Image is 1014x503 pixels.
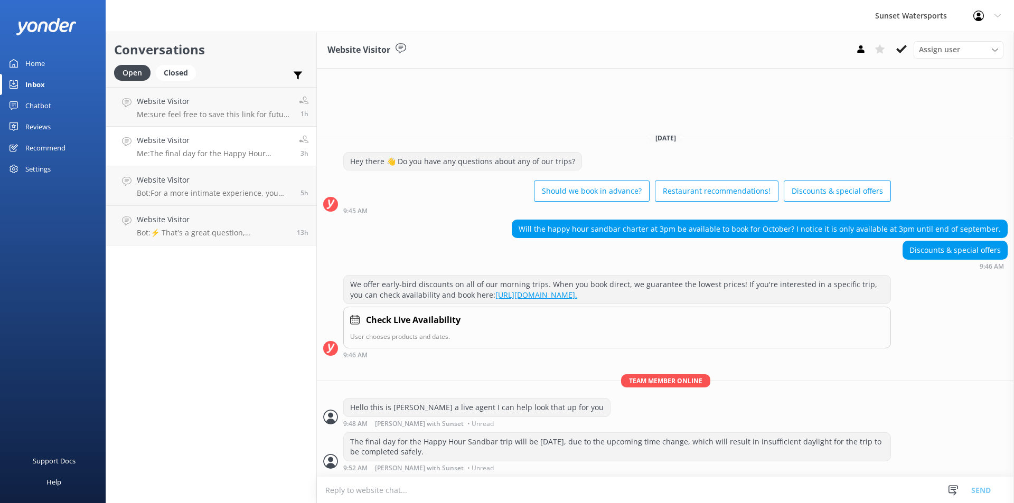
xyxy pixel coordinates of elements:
img: yonder-white-logo.png [16,18,77,35]
div: Settings [25,158,51,179]
p: Bot: For a more intimate experience, you might consider our 15ft Boston Whaler (Cozy Cruiser), wh... [137,188,293,198]
span: Sep 07 2025 10:40am (UTC -05:00) America/Cancun [301,109,308,118]
strong: 9:46 AM [343,352,368,358]
button: Should we book in advance? [534,181,650,202]
span: Sep 07 2025 08:52am (UTC -05:00) America/Cancun [301,149,308,158]
span: [DATE] [649,134,682,143]
div: The final day for the Happy Hour Sandbar trip will be [DATE], due to the upcoming time change, wh... [344,433,890,461]
strong: 9:52 AM [343,465,368,471]
div: Will the happy hour sandbar charter at 3pm be available to book for October? I notice it is only ... [512,220,1007,238]
div: Sep 07 2025 08:46am (UTC -05:00) America/Cancun [903,262,1008,270]
div: We offer early-bird discounts on all of our morning trips. When you book direct, we guarantee the... [344,276,890,303]
a: Website VisitorMe:sure feel free to save this link for future checkout specials [URL][DOMAIN_NAME]1h [106,87,316,127]
div: Help [46,471,61,492]
p: Me: sure feel free to save this link for future checkout specials [URL][DOMAIN_NAME] [137,110,291,119]
p: User chooses products and dates. [350,331,884,341]
span: Team member online [621,374,710,387]
a: [URL][DOMAIN_NAME]. [495,290,577,300]
span: [PERSON_NAME] with Sunset [375,465,464,471]
span: Sep 07 2025 06:42am (UTC -05:00) America/Cancun [301,188,308,197]
strong: 9:45 AM [343,208,368,214]
span: Sep 06 2025 10:30pm (UTC -05:00) America/Cancun [297,228,308,237]
div: Support Docs [33,450,76,471]
strong: 9:48 AM [343,421,368,427]
div: Hello this is [PERSON_NAME] a live agent I can help look that up for you [344,398,610,416]
div: Sep 07 2025 08:45am (UTC -05:00) America/Cancun [343,207,891,214]
a: Website VisitorBot:⚡ That's a great question, unfortunately I do not know the answer. I'm going t... [106,206,316,245]
div: Assign User [914,41,1003,58]
div: Hey there 👋 Do you have any questions about any of our trips? [344,153,581,170]
a: Website VisitorMe:The final day for the Happy Hour Sandbar trip will be [DATE], due to the upcomi... [106,127,316,166]
div: Inbox [25,74,45,95]
button: Restaurant recommendations! [655,181,778,202]
h4: Website Visitor [137,174,293,186]
a: Open [114,67,156,78]
div: Chatbot [25,95,51,116]
a: Website VisitorBot:For a more intimate experience, you might consider our 15ft Boston Whaler (Coz... [106,166,316,206]
div: Sep 07 2025 08:52am (UTC -05:00) America/Cancun [343,464,891,471]
span: • Unread [467,465,494,471]
div: Open [114,65,151,81]
span: • Unread [467,421,494,427]
div: Discounts & special offers [903,241,1007,259]
a: Closed [156,67,201,78]
button: Discounts & special offers [784,181,891,202]
p: Me: The final day for the Happy Hour Sandbar trip will be [DATE], due to the upcoming time change... [137,149,291,158]
div: Sep 07 2025 08:48am (UTC -05:00) America/Cancun [343,420,611,427]
span: [PERSON_NAME] with Sunset [375,421,464,427]
h4: Website Visitor [137,214,289,225]
span: Assign user [919,44,960,55]
div: Closed [156,65,196,81]
h4: Website Visitor [137,96,291,107]
p: Bot: ⚡ That's a great question, unfortunately I do not know the answer. I'm going to reach out to... [137,228,289,238]
h4: Website Visitor [137,135,291,146]
strong: 9:46 AM [980,263,1004,270]
div: Home [25,53,45,74]
div: Recommend [25,137,65,158]
h4: Check Live Availability [366,314,461,327]
h2: Conversations [114,40,308,60]
div: Sep 07 2025 08:46am (UTC -05:00) America/Cancun [343,351,891,358]
div: Reviews [25,116,51,137]
h3: Website Visitor [327,43,390,57]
